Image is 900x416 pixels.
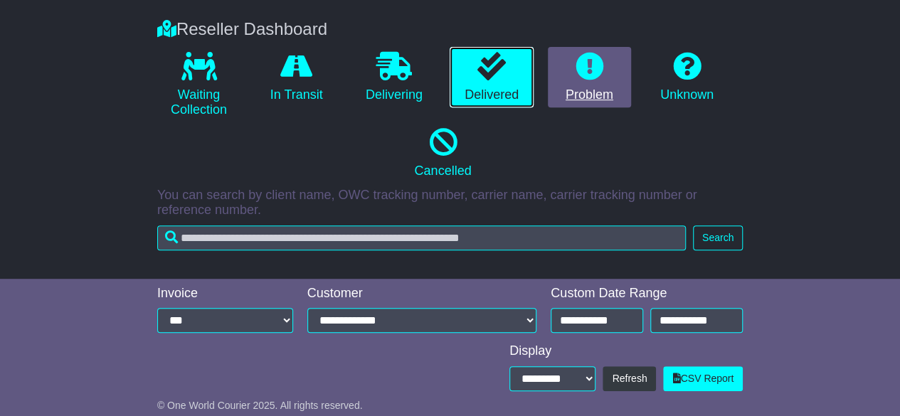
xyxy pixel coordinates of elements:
[509,343,743,359] div: Display
[645,47,729,108] a: Unknown
[307,286,537,302] div: Customer
[157,188,743,218] p: You can search by client name, OWC tracking number, carrier name, carrier tracking number or refe...
[450,47,533,108] a: Delivered
[603,366,656,391] button: Refresh
[157,286,293,302] div: Invoice
[255,47,338,108] a: In Transit
[150,19,750,40] div: Reseller Dashboard
[693,225,743,250] button: Search
[157,400,363,411] span: © One World Courier 2025. All rights reserved.
[551,286,743,302] div: Custom Date Range
[663,366,743,391] a: CSV Report
[352,47,435,108] a: Delivering
[157,47,240,123] a: Waiting Collection
[157,123,729,184] a: Cancelled
[548,47,631,108] a: Problem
